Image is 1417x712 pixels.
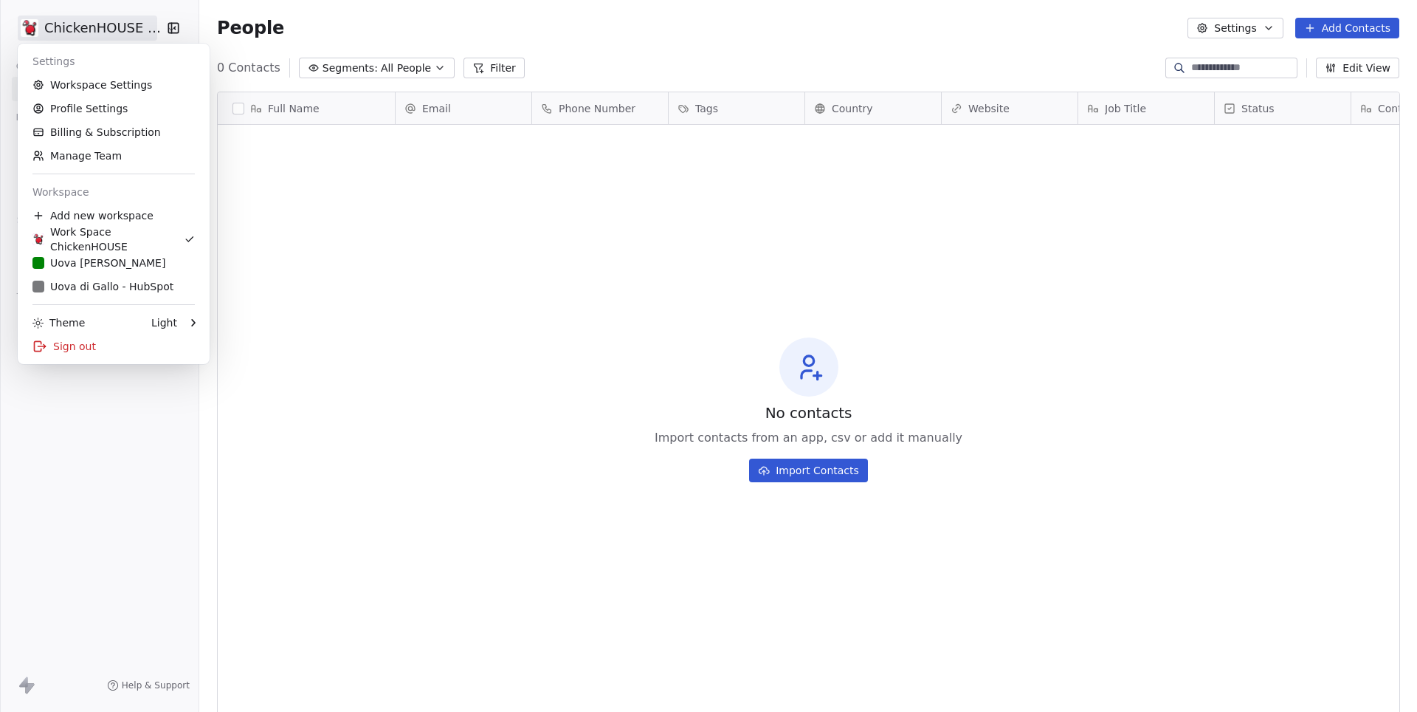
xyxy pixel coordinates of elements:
div: Light [151,315,177,330]
div: Settings [24,49,204,73]
a: Manage Team [24,144,204,168]
div: Sign out [24,335,204,358]
div: Work Space ChickenHOUSE [32,225,184,254]
div: Theme [32,315,85,330]
div: Workspace [24,180,204,204]
div: Uova [PERSON_NAME] [32,256,165,270]
a: Billing & Subscription [24,120,204,144]
img: Betty2017.jpg [32,233,44,245]
a: Profile Settings [24,97,204,120]
a: Workspace Settings [24,73,204,97]
div: Add new workspace [24,204,204,227]
div: Uova di Gallo - HubSpot [32,279,173,294]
